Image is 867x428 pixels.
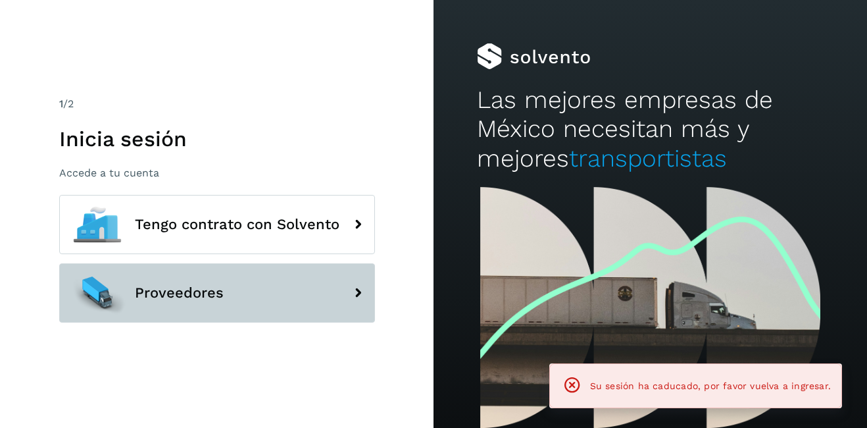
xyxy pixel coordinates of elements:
span: Su sesión ha caducado, por favor vuelva a ingresar. [590,381,831,391]
span: 1 [59,97,63,110]
span: Tengo contrato con Solvento [135,217,339,232]
h2: Las mejores empresas de México necesitan más y mejores [477,86,824,173]
span: transportistas [569,144,727,173]
p: Accede a tu cuenta [59,167,375,179]
span: Proveedores [135,285,224,301]
h1: Inicia sesión [59,126,375,151]
button: Proveedores [59,263,375,323]
div: /2 [59,96,375,112]
button: Tengo contrato con Solvento [59,195,375,254]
